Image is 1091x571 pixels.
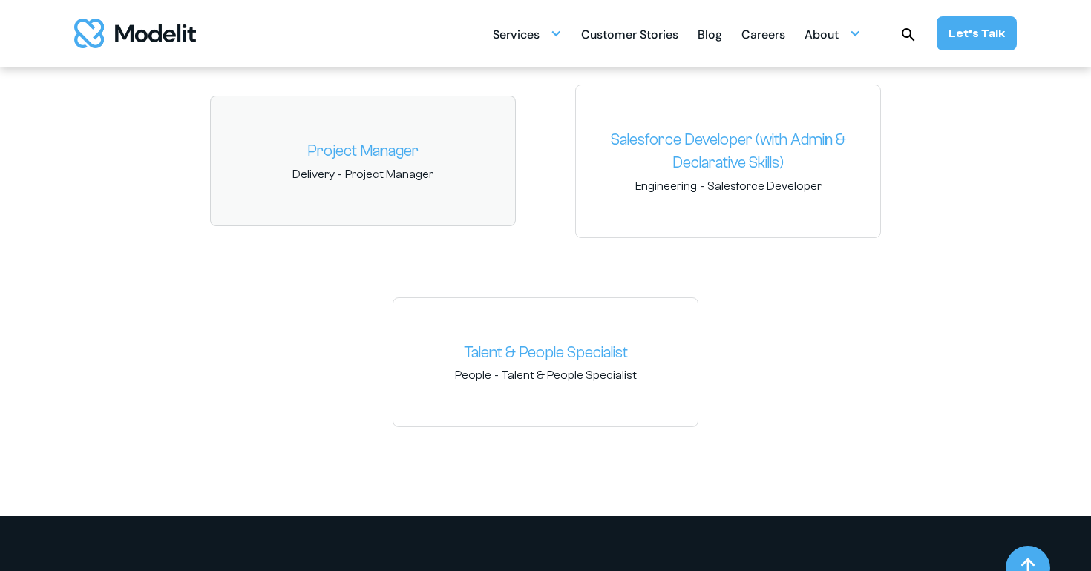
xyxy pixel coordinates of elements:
a: Let’s Talk [937,16,1017,50]
span: Salesforce Developer [707,178,822,194]
a: Blog [698,19,722,48]
a: Customer Stories [581,19,678,48]
span: Talent & People Specialist [502,367,637,383]
div: Services [493,22,540,50]
span: People [455,367,491,383]
div: Let’s Talk [949,25,1005,42]
span: Delivery [292,166,335,182]
a: Careers [741,19,785,48]
a: home [74,19,196,48]
div: Blog [698,22,722,50]
span: Engineering [635,178,697,194]
span: Project Manager [345,166,433,182]
span: - [405,367,686,383]
div: Customer Stories [581,22,678,50]
a: Salesforce Developer (with Admin & Declarative Skills) [588,128,868,175]
div: Careers [741,22,785,50]
a: Project Manager [223,139,503,163]
a: Talent & People Specialist [405,341,686,365]
span: - [223,166,503,182]
div: About [805,22,839,50]
span: - [588,178,868,194]
div: Services [493,19,562,48]
img: modelit logo [74,19,196,48]
div: About [805,19,861,48]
